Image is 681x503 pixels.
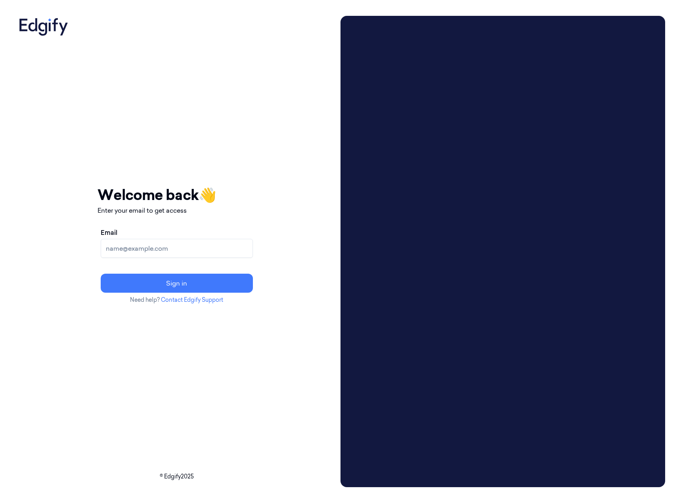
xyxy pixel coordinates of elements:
[16,473,337,481] p: © Edgify 2025
[161,296,223,303] a: Contact Edgify Support
[98,206,256,215] p: Enter your email to get access
[98,296,256,304] p: Need help?
[98,184,256,206] h1: Welcome back 👋
[101,228,117,237] label: Email
[101,239,253,258] input: name@example.com
[101,274,253,293] button: Sign in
